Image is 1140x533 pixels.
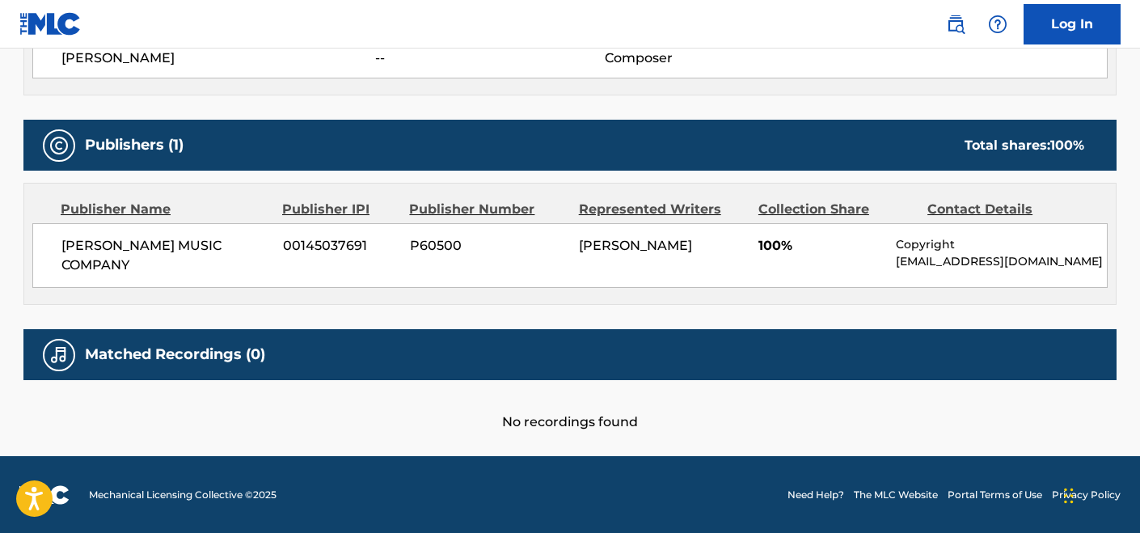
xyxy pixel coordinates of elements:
[409,200,566,219] div: Publisher Number
[896,253,1107,270] p: [EMAIL_ADDRESS][DOMAIN_NAME]
[61,200,270,219] div: Publisher Name
[375,49,605,68] span: --
[579,238,692,253] span: [PERSON_NAME]
[1059,455,1140,533] iframe: Chat Widget
[89,488,277,502] span: Mechanical Licensing Collective © 2025
[787,488,844,502] a: Need Help?
[1064,472,1074,520] div: Drag
[49,345,69,365] img: Matched Recordings
[19,485,70,505] img: logo
[948,488,1042,502] a: Portal Terms of Use
[85,345,265,364] h5: Matched Recordings (0)
[854,488,938,502] a: The MLC Website
[927,200,1084,219] div: Contact Details
[982,8,1014,40] div: Help
[758,236,884,256] span: 100%
[896,236,1107,253] p: Copyright
[965,136,1084,155] div: Total shares:
[1024,4,1121,44] a: Log In
[939,8,972,40] a: Public Search
[85,136,184,154] h5: Publishers (1)
[579,200,746,219] div: Represented Writers
[61,49,375,68] span: [PERSON_NAME]
[19,12,82,36] img: MLC Logo
[61,236,271,275] span: [PERSON_NAME] MUSIC COMPANY
[283,236,398,256] span: 00145037691
[988,15,1007,34] img: help
[1050,137,1084,153] span: 100 %
[758,200,915,219] div: Collection Share
[23,380,1117,432] div: No recordings found
[282,200,397,219] div: Publisher IPI
[946,15,965,34] img: search
[1052,488,1121,502] a: Privacy Policy
[49,136,69,155] img: Publishers
[410,236,567,256] span: P60500
[605,49,814,68] span: Composer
